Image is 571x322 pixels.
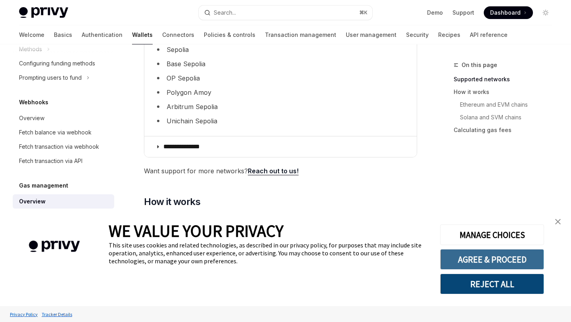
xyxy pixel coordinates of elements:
a: Overview [13,194,114,209]
li: Sepolia [154,44,407,55]
h5: Gas management [19,181,68,190]
a: Calculating gas fees [454,124,558,136]
a: Recipes [438,25,460,44]
a: Dashboard [484,6,533,19]
a: Reach out to us! [248,167,299,175]
div: Fetch transaction via webhook [19,142,99,151]
span: Dashboard [490,9,521,17]
img: close banner [555,219,561,224]
li: Unichain Sepolia [154,115,407,126]
a: Policies & controls [204,25,255,44]
a: User management [346,25,397,44]
a: Connectors [162,25,194,44]
a: Tracker Details [40,307,74,321]
a: Basics [54,25,72,44]
h5: Webhooks [19,98,48,107]
li: OP Sepolia [154,73,407,84]
a: Demo [427,9,443,17]
a: Authentication [82,25,123,44]
span: On this page [462,60,497,70]
div: Fetch balance via webhook [19,128,92,137]
a: Support [452,9,474,17]
div: Prompting users to fund [19,73,82,82]
button: Toggle dark mode [539,6,552,19]
a: Privacy Policy [8,307,40,321]
button: REJECT ALL [440,274,544,294]
li: Base Sepolia [154,58,407,69]
a: Configuring funding methods [13,56,114,71]
span: WE VALUE YOUR PRIVACY [109,220,284,241]
button: AGREE & PROCEED [440,249,544,270]
div: This site uses cookies and related technologies, as described in our privacy policy, for purposes... [109,241,428,265]
button: Search...⌘K [199,6,372,20]
a: Transaction management [265,25,336,44]
a: How it works [454,86,558,98]
img: light logo [19,7,68,18]
span: How it works [144,195,200,208]
a: API reference [470,25,508,44]
a: Overview [13,111,114,125]
a: Supported networks [454,73,558,86]
a: Fetch balance via webhook [13,125,114,140]
div: Configuring funding methods [19,59,95,68]
span: ⌘ K [359,10,368,16]
a: close banner [550,214,566,230]
a: Fetch transaction via API [13,154,114,168]
span: Want support for more networks? [144,165,417,176]
div: Overview [19,113,44,123]
a: Fetch transaction via webhook [13,140,114,154]
div: Overview [19,197,46,206]
button: MANAGE CHOICES [440,224,544,245]
img: company logo [12,229,97,264]
a: Wallets [132,25,153,44]
a: Welcome [19,25,44,44]
a: Ethereum and EVM chains [460,98,558,111]
div: Fetch transaction via API [19,156,82,166]
div: Search... [214,8,236,17]
li: Polygon Amoy [154,87,407,98]
li: Arbitrum Sepolia [154,101,407,112]
a: Security [406,25,429,44]
a: Solana and SVM chains [460,111,558,124]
